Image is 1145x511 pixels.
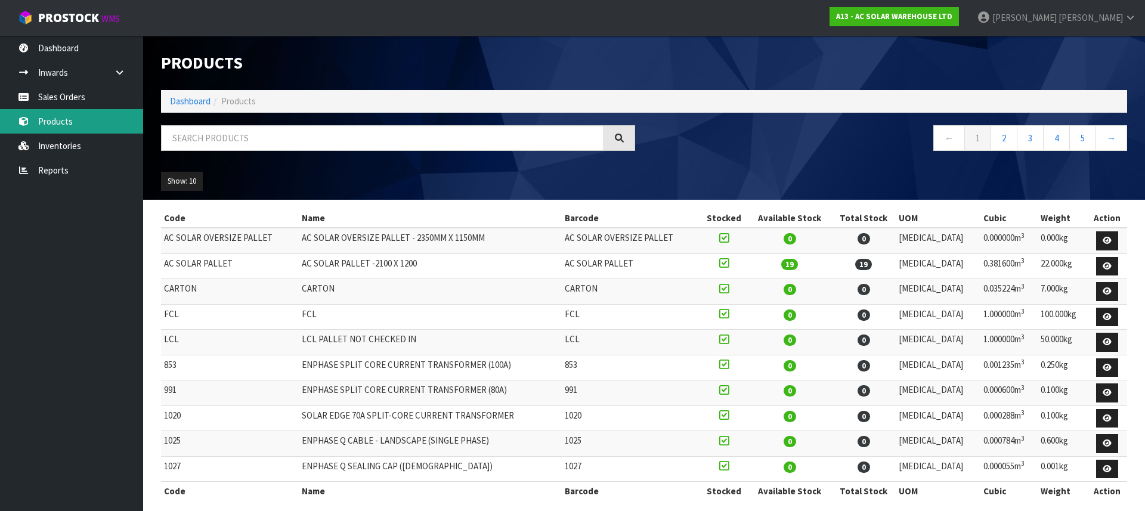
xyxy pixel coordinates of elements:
[299,355,562,380] td: ENPHASE SPLIT CORE CURRENT TRANSFORMER (100A)
[784,385,796,397] span: 0
[161,482,299,501] th: Code
[831,209,896,228] th: Total Stock
[562,209,700,228] th: Barcode
[562,456,700,482] td: 1027
[1038,304,1088,330] td: 100.000kg
[992,12,1057,23] span: [PERSON_NAME]
[1021,231,1025,240] sup: 3
[161,125,604,151] input: Search products
[1069,125,1096,151] a: 5
[980,355,1037,380] td: 0.001235m
[980,304,1037,330] td: 1.000000m
[896,330,980,355] td: [MEDICAL_DATA]
[299,330,562,355] td: LCL PALLET NOT CHECKED IN
[784,462,796,473] span: 0
[896,304,980,330] td: [MEDICAL_DATA]
[896,431,980,457] td: [MEDICAL_DATA]
[653,125,1127,154] nav: Page navigation
[161,228,299,253] td: AC SOLAR OVERSIZE PALLET
[1038,482,1088,501] th: Weight
[562,482,700,501] th: Barcode
[299,228,562,253] td: AC SOLAR OVERSIZE PALLET - 2350MM X 1150MM
[562,253,700,279] td: AC SOLAR PALLET
[896,380,980,406] td: [MEDICAL_DATA]
[101,13,120,24] small: WMS
[299,380,562,406] td: ENPHASE SPLIT CORE CURRENT TRANSFORMER (80A)
[896,482,980,501] th: UOM
[858,411,870,422] span: 0
[784,436,796,447] span: 0
[299,253,562,279] td: AC SOLAR PALLET -2100 X 1200
[980,279,1037,305] td: 0.035224m
[980,330,1037,355] td: 1.000000m
[980,456,1037,482] td: 0.000055m
[1088,482,1127,501] th: Action
[562,380,700,406] td: 991
[161,172,203,191] button: Show: 10
[1038,431,1088,457] td: 0.600kg
[1017,125,1044,151] a: 3
[896,279,980,305] td: [MEDICAL_DATA]
[784,360,796,371] span: 0
[896,228,980,253] td: [MEDICAL_DATA]
[299,304,562,330] td: FCL
[980,431,1037,457] td: 0.000784m
[1088,209,1127,228] th: Action
[299,482,562,501] th: Name
[748,209,831,228] th: Available Stock
[161,380,299,406] td: 991
[1021,307,1025,315] sup: 3
[221,95,256,107] span: Products
[562,279,700,305] td: CARTON
[700,482,748,501] th: Stocked
[161,355,299,380] td: 853
[1021,383,1025,392] sup: 3
[299,405,562,431] td: SOLAR EDGE 70A SPLIT-CORE CURRENT TRANSFORMER
[784,233,796,244] span: 0
[858,309,870,321] span: 0
[562,431,700,457] td: 1025
[858,360,870,371] span: 0
[858,462,870,473] span: 0
[1038,279,1088,305] td: 7.000kg
[562,405,700,431] td: 1020
[161,456,299,482] td: 1027
[896,209,980,228] th: UOM
[299,279,562,305] td: CARTON
[784,411,796,422] span: 0
[1021,434,1025,442] sup: 3
[896,355,980,380] td: [MEDICAL_DATA]
[980,482,1037,501] th: Cubic
[858,436,870,447] span: 0
[562,228,700,253] td: AC SOLAR OVERSIZE PALLET
[1021,408,1025,417] sup: 3
[1038,380,1088,406] td: 0.100kg
[781,259,798,270] span: 19
[299,431,562,457] td: ENPHASE Q CABLE - LANDSCAPE (SINGLE PHASE)
[1038,355,1088,380] td: 0.250kg
[964,125,991,151] a: 1
[858,385,870,397] span: 0
[784,284,796,295] span: 0
[700,209,748,228] th: Stocked
[1021,459,1025,467] sup: 3
[980,228,1037,253] td: 0.000000m
[1059,12,1123,23] span: [PERSON_NAME]
[1021,256,1025,265] sup: 3
[980,380,1037,406] td: 0.000600m
[562,330,700,355] td: LCL
[1096,125,1127,151] a: →
[562,355,700,380] td: 853
[562,304,700,330] td: FCL
[161,54,635,72] h1: Products
[831,482,896,501] th: Total Stock
[299,209,562,228] th: Name
[1038,209,1088,228] th: Weight
[161,279,299,305] td: CARTON
[896,405,980,431] td: [MEDICAL_DATA]
[980,253,1037,279] td: 0.381600m
[1043,125,1070,151] a: 4
[1021,333,1025,341] sup: 3
[980,209,1037,228] th: Cubic
[161,405,299,431] td: 1020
